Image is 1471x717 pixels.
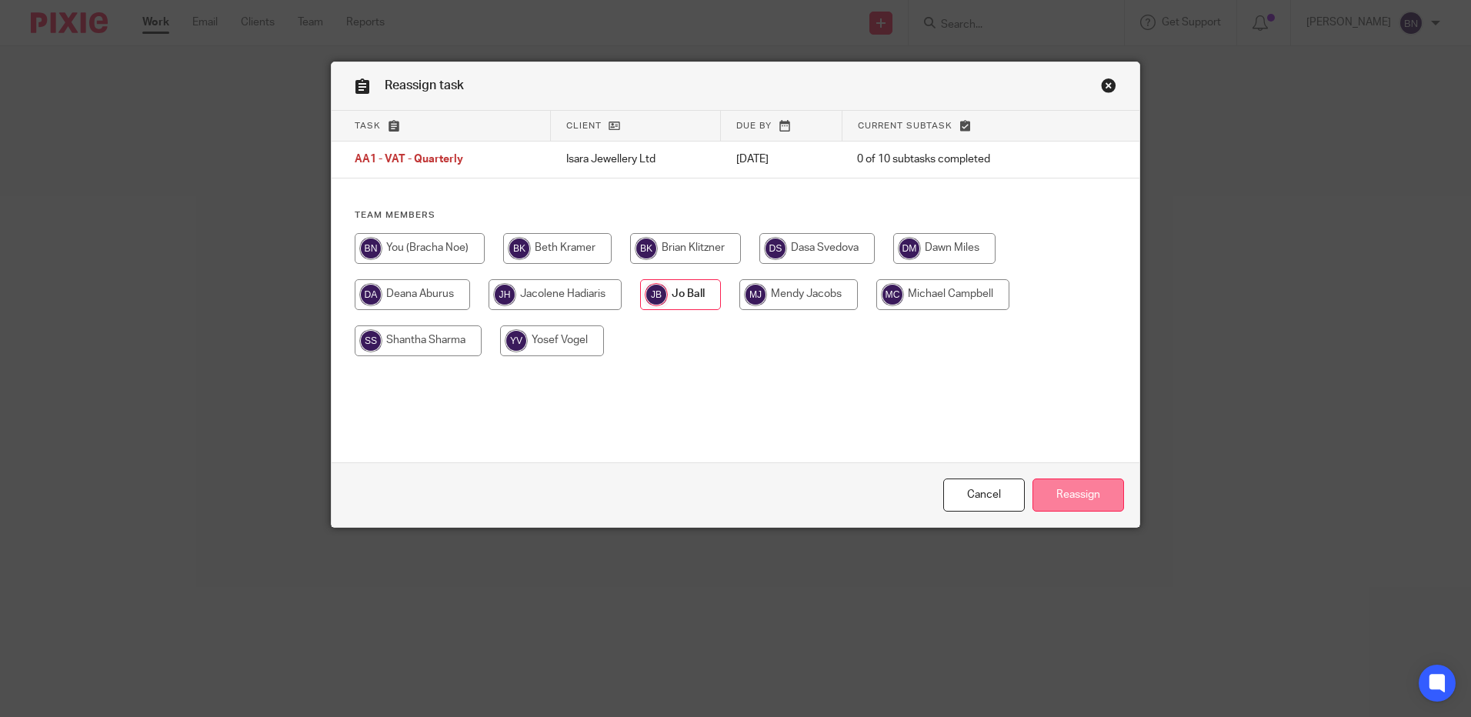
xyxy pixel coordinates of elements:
[385,79,464,92] span: Reassign task
[858,122,952,130] span: Current subtask
[355,209,1116,222] h4: Team members
[1101,78,1116,98] a: Close this dialog window
[943,479,1025,512] a: Close this dialog window
[842,142,1074,178] td: 0 of 10 subtasks completed
[1032,479,1124,512] input: Reassign
[736,122,772,130] span: Due by
[355,155,463,165] span: AA1 - VAT - Quarterly
[355,122,381,130] span: Task
[566,122,602,130] span: Client
[736,152,826,167] p: [DATE]
[566,152,705,167] p: Isara Jewellery Ltd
